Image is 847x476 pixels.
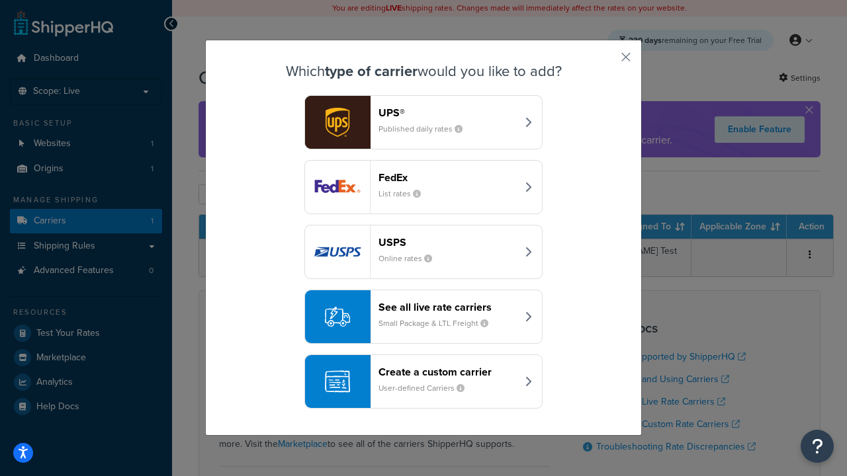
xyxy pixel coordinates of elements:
small: Online rates [379,253,443,264]
img: icon-carrier-custom-c93b8a24.svg [325,369,350,394]
header: USPS [379,236,517,249]
small: Small Package & LTL Freight [379,317,499,329]
img: icon-carrier-liverate-becf4550.svg [325,304,350,329]
button: usps logoUSPSOnline rates [304,225,543,279]
strong: type of carrier [325,60,418,82]
header: Create a custom carrier [379,366,517,378]
button: Create a custom carrierUser-defined Carriers [304,354,543,409]
small: Published daily rates [379,123,473,135]
img: usps logo [305,225,370,278]
small: List rates [379,188,431,200]
h3: Which would you like to add? [239,63,608,79]
header: UPS® [379,106,517,119]
header: FedEx [379,171,517,184]
img: ups logo [305,96,370,149]
button: Open Resource Center [801,430,834,463]
button: See all live rate carriersSmall Package & LTL Freight [304,290,543,344]
button: fedEx logoFedExList rates [304,160,543,214]
button: ups logoUPS®Published daily rates [304,95,543,149]
header: See all live rate carriers [379,301,517,313]
small: User-defined Carriers [379,382,475,394]
img: fedEx logo [305,161,370,214]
